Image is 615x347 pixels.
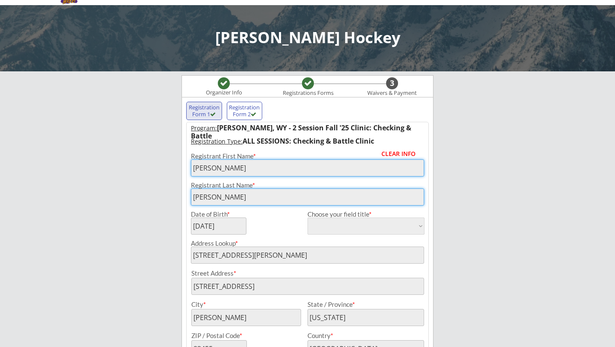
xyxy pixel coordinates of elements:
input: Street, City, Province/State [191,247,424,264]
div: Address Lookup [191,240,424,247]
u: Program: [191,124,217,132]
div: Registration Form 2 [229,104,261,118]
div: 3 [386,79,398,88]
strong: [PERSON_NAME], WY - 2 Session Fall '25 Clinic: Checking & Battle [191,123,413,141]
div: [PERSON_NAME] Hockey [9,30,606,45]
div: Organizer Info [200,89,247,96]
div: Choose your field title [307,211,425,218]
strong: ALL SESSIONS: Checking & Battle Clinic [243,136,374,146]
div: Date of Birth [191,211,235,218]
div: Registrant Last Name [191,182,424,188]
div: City [191,301,300,308]
div: Waivers & Payment [363,90,422,97]
div: CLEAR INFO [381,151,424,157]
div: Country [307,332,414,339]
div: Registrations Forms [278,90,337,97]
u: Registration Type: [191,137,243,145]
div: State / Province [307,301,414,308]
div: Registration Form 1 [188,104,220,118]
div: Street Address [191,270,424,276]
div: ZIP / Postal Code [191,332,300,339]
div: Registrant First Name [191,153,424,159]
